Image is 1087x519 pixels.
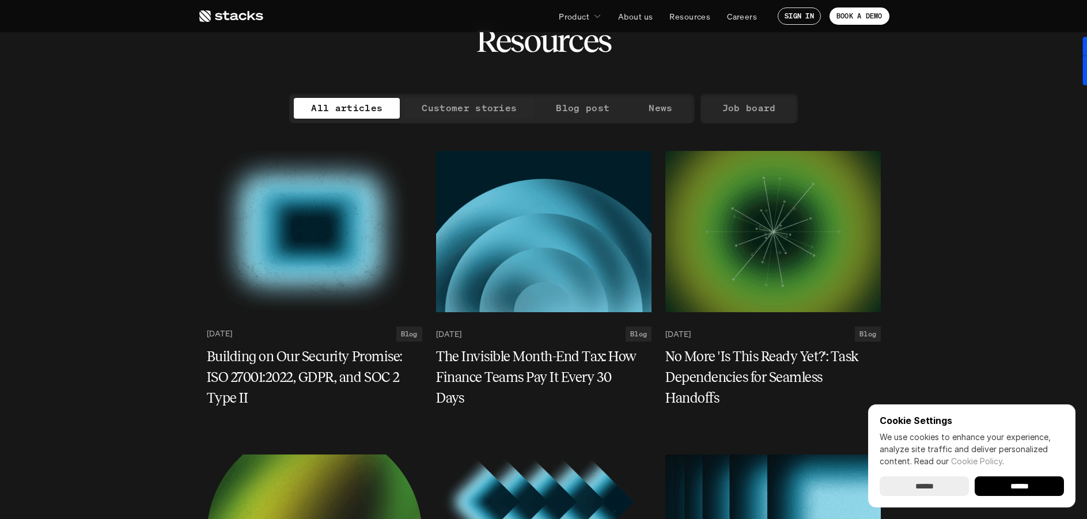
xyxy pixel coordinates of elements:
a: [DATE]Blog [436,327,652,342]
p: BOOK A DEMO [836,12,883,20]
a: [DATE]Blog [665,327,881,342]
p: News [649,100,672,116]
p: [DATE] [436,329,461,339]
a: Privacy Policy [173,52,222,61]
p: Product [559,10,589,22]
a: About us [611,6,660,26]
p: [DATE] [665,329,691,339]
a: Resources [662,6,717,26]
p: We use cookies to enhance your experience, analyze site traffic and deliver personalized content. [880,431,1064,467]
p: Blog post [556,100,609,116]
a: Blog post [539,98,627,119]
a: Job board [705,98,793,119]
a: Careers [720,6,764,26]
a: No More 'Is This Ready Yet?': Task Dependencies for Seamless Handoffs [665,346,881,408]
a: All articles [294,98,400,119]
a: Building on Our Security Promise: ISO 27001:2022, GDPR, and SOC 2 Type II [207,346,422,408]
p: About us [618,10,653,22]
h5: Building on Our Security Promise: ISO 27001:2022, GDPR, and SOC 2 Type II [207,346,408,408]
h2: Blog [401,330,418,338]
span: Read our . [914,456,1004,466]
a: News [631,98,690,119]
h5: No More 'Is This Ready Yet?': Task Dependencies for Seamless Handoffs [665,346,867,408]
h5: The Invisible Month-End Tax: How Finance Teams Pay It Every 30 Days [436,346,638,408]
a: The Invisible Month-End Tax: How Finance Teams Pay It Every 30 Days [436,346,652,408]
h2: Resources [476,23,611,59]
a: [DATE]Blog [207,327,422,342]
a: SIGN IN [778,7,821,25]
p: [DATE] [207,329,232,339]
p: Job board [722,100,776,116]
a: Customer stories [404,98,534,119]
a: BOOK A DEMO [830,7,889,25]
p: SIGN IN [785,12,814,20]
p: Resources [669,10,710,22]
a: Cookie Policy [951,456,1002,466]
p: All articles [311,100,382,116]
h2: Blog [630,330,647,338]
h2: Blog [859,330,876,338]
p: Customer stories [422,100,517,116]
p: Careers [727,10,757,22]
p: Cookie Settings [880,416,1064,425]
